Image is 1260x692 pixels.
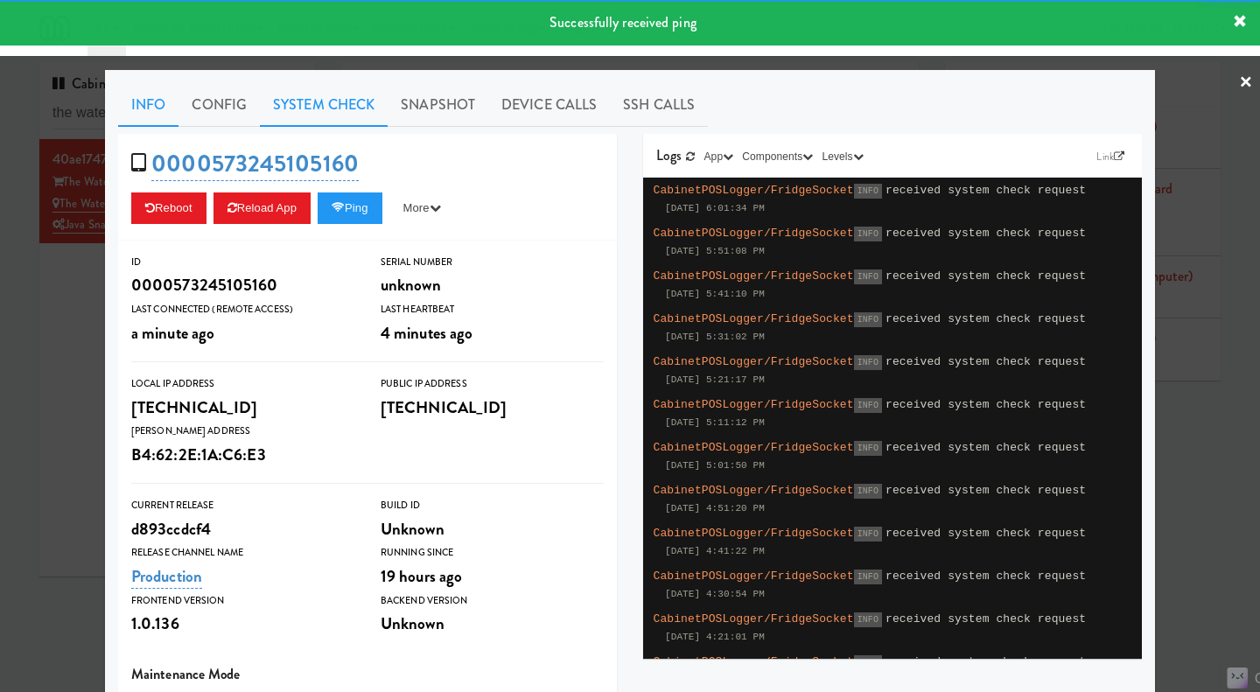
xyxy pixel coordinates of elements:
[854,355,882,370] span: INFO
[381,544,604,562] div: Running Since
[654,484,854,497] span: CabinetPOSLogger/FridgeSocket
[118,83,178,127] a: Info
[178,83,260,127] a: Config
[131,664,241,684] span: Maintenance Mode
[656,145,682,165] span: Logs
[381,609,604,639] div: Unknown
[854,184,882,199] span: INFO
[381,393,604,423] div: [TECHNICAL_ID]
[131,375,354,393] div: Local IP Address
[885,612,1086,626] span: received system check request
[885,227,1086,240] span: received system check request
[885,484,1086,497] span: received system check request
[854,655,882,670] span: INFO
[318,192,382,224] button: Ping
[885,312,1086,325] span: received system check request
[885,355,1086,368] span: received system check request
[131,514,354,544] div: d893ccdcf4
[665,460,765,471] span: [DATE] 5:01:50 PM
[1092,148,1129,165] a: Link
[854,441,882,456] span: INFO
[885,398,1086,411] span: received system check request
[665,374,765,385] span: [DATE] 5:21:17 PM
[381,514,604,544] div: Unknown
[700,148,738,165] button: App
[665,589,765,599] span: [DATE] 4:30:54 PM
[854,612,882,627] span: INFO
[885,441,1086,454] span: received system check request
[654,441,854,454] span: CabinetPOSLogger/FridgeSocket
[610,83,708,127] a: SSH Calls
[885,570,1086,583] span: received system check request
[131,321,214,345] span: a minute ago
[654,398,854,411] span: CabinetPOSLogger/FridgeSocket
[381,564,462,588] span: 19 hours ago
[131,270,354,300] div: 0000573245105160
[817,148,867,165] button: Levels
[131,497,354,514] div: Current Release
[854,570,882,584] span: INFO
[381,254,604,271] div: Serial Number
[654,184,854,197] span: CabinetPOSLogger/FridgeSocket
[381,497,604,514] div: Build Id
[488,83,610,127] a: Device Calls
[885,184,1086,197] span: received system check request
[665,546,765,556] span: [DATE] 4:41:22 PM
[381,592,604,610] div: Backend Version
[665,417,765,428] span: [DATE] 5:11:12 PM
[854,269,882,284] span: INFO
[654,570,854,583] span: CabinetPOSLogger/FridgeSocket
[381,301,604,318] div: Last Heartbeat
[665,503,765,514] span: [DATE] 4:51:20 PM
[131,192,206,224] button: Reboot
[131,423,354,440] div: [PERSON_NAME] Address
[151,147,359,181] a: 0000573245105160
[381,270,604,300] div: unknown
[654,612,854,626] span: CabinetPOSLogger/FridgeSocket
[1239,56,1253,110] a: ×
[549,12,696,32] span: Successfully received ping
[381,375,604,393] div: Public IP Address
[131,393,354,423] div: [TECHNICAL_ID]
[738,148,817,165] button: Components
[654,227,854,240] span: CabinetPOSLogger/FridgeSocket
[665,246,765,256] span: [DATE] 5:51:08 PM
[388,83,488,127] a: Snapshot
[665,289,765,299] span: [DATE] 5:41:10 PM
[854,227,882,241] span: INFO
[665,632,765,642] span: [DATE] 4:21:01 PM
[131,544,354,562] div: Release Channel Name
[131,254,354,271] div: ID
[885,269,1086,283] span: received system check request
[131,609,354,639] div: 1.0.136
[131,564,202,589] a: Production
[654,655,854,668] span: CabinetPOSLogger/FridgeSocket
[854,484,882,499] span: INFO
[665,203,765,213] span: [DATE] 6:01:34 PM
[260,83,388,127] a: System Check
[665,332,765,342] span: [DATE] 5:31:02 PM
[131,440,354,470] div: B4:62:2E:1A:C6:E3
[885,527,1086,540] span: received system check request
[654,269,854,283] span: CabinetPOSLogger/FridgeSocket
[213,192,311,224] button: Reload App
[854,312,882,327] span: INFO
[381,321,472,345] span: 4 minutes ago
[854,398,882,413] span: INFO
[885,655,1086,668] span: received system check request
[654,355,854,368] span: CabinetPOSLogger/FridgeSocket
[131,592,354,610] div: Frontend Version
[854,527,882,542] span: INFO
[131,301,354,318] div: Last Connected (Remote Access)
[654,527,854,540] span: CabinetPOSLogger/FridgeSocket
[654,312,854,325] span: CabinetPOSLogger/FridgeSocket
[389,192,455,224] button: More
